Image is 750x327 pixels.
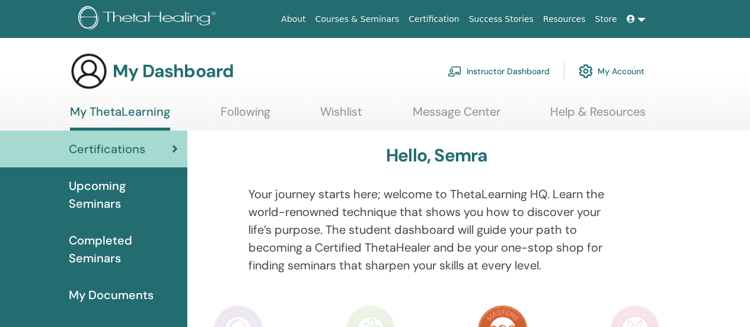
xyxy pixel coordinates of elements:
[591,8,622,30] a: Store
[579,58,644,84] a: My Account
[311,8,404,30] a: Courses & Seminars
[413,104,500,128] a: Message Center
[113,61,234,82] h3: My Dashboard
[69,231,178,267] span: Completed Seminars
[78,6,220,33] img: logo.png
[248,185,625,274] p: Your journey starts here; welcome to ThetaLearning HQ. Learn the world-renowned technique that sh...
[448,58,550,84] a: Instructor Dashboard
[550,104,646,128] a: Help & Resources
[404,8,464,30] a: Certification
[386,145,487,166] h3: Hello, Semra
[69,140,145,158] span: Certifications
[70,52,108,90] img: generic-user-icon.jpg
[538,8,591,30] a: Resources
[70,104,170,131] a: My ThetaLearning
[69,177,178,212] span: Upcoming Seminars
[276,8,310,30] a: About
[448,66,462,77] img: chalkboard-teacher.svg
[221,104,270,128] a: Following
[69,286,154,304] span: My Documents
[464,8,538,30] a: Success Stories
[320,104,362,128] a: Wishlist
[579,61,593,81] img: cog.svg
